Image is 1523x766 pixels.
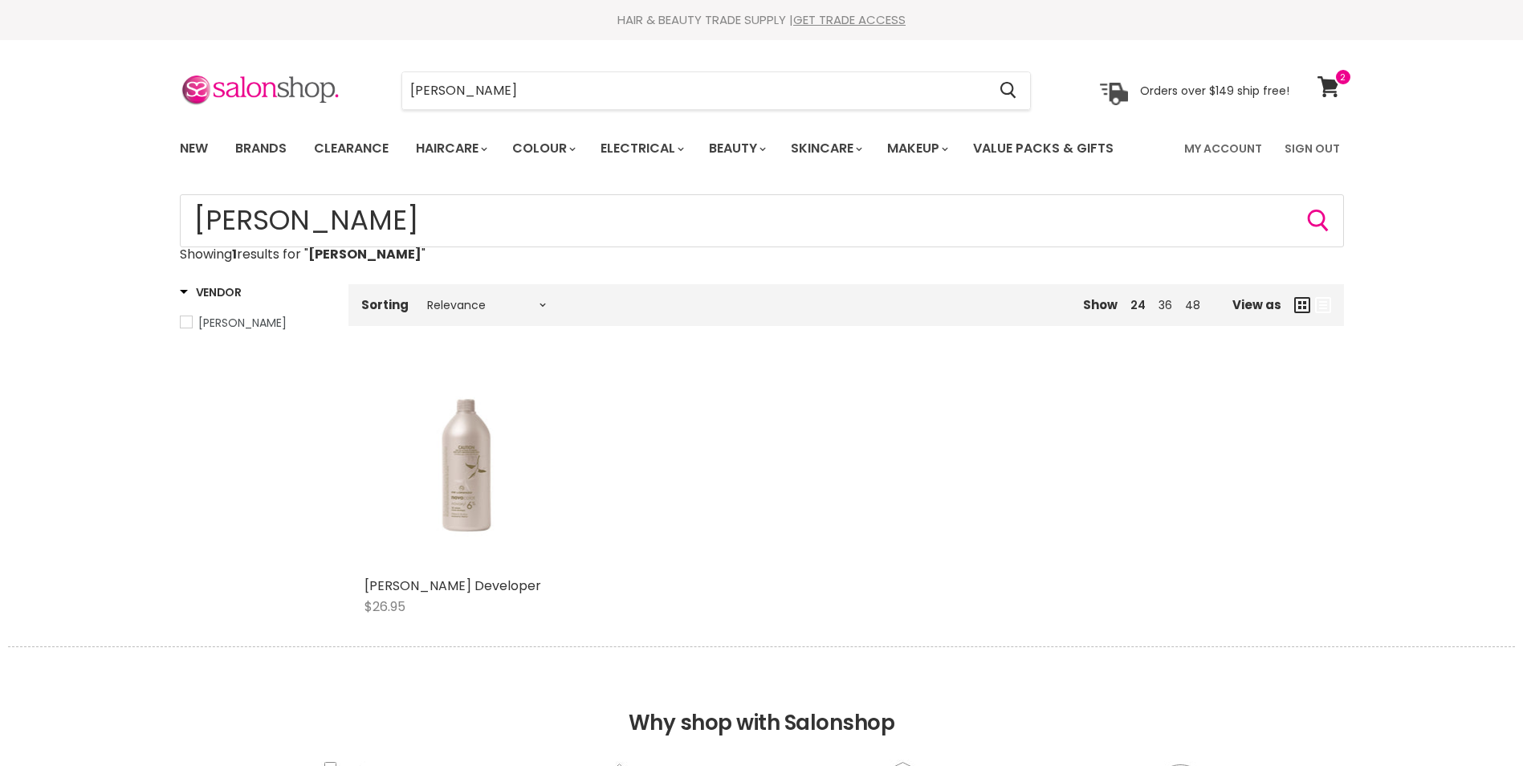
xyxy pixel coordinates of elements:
input: Search [180,194,1344,247]
a: Makeup [875,132,958,165]
a: New [168,132,220,165]
a: Electrical [588,132,694,165]
span: [PERSON_NAME] [198,315,287,331]
p: Orders over $149 ship free! [1140,83,1289,97]
a: Clearance [302,132,401,165]
strong: [PERSON_NAME] [308,245,421,263]
a: 48 [1185,297,1200,313]
a: 24 [1130,297,1146,313]
a: [PERSON_NAME] Developer [364,577,541,595]
h3: Vendor [180,284,242,300]
button: Search [988,72,1030,109]
span: $26.95 [364,597,405,616]
span: View as [1232,298,1281,312]
span: Show [1083,296,1118,313]
a: Colour [500,132,585,165]
a: Beauty [697,132,776,165]
a: De Lorenzo [180,314,328,332]
a: My Account [1175,132,1272,165]
a: 36 [1159,297,1172,313]
img: De Lorenzo Novoxyl Developer [398,365,535,569]
strong: 1 [232,245,237,263]
a: De Lorenzo Novoxyl Developer [364,365,569,569]
h2: Why shop with Salonshop [8,646,1515,760]
input: Search [402,72,988,109]
label: Sorting [361,298,409,312]
form: Product [401,71,1031,110]
a: Sign Out [1275,132,1350,165]
ul: Main menu [168,125,1150,172]
p: Showing results for " " [180,247,1344,262]
a: Brands [223,132,299,165]
a: GET TRADE ACCESS [793,11,906,28]
a: Value Packs & Gifts [961,132,1126,165]
iframe: Gorgias live chat messenger [1443,691,1507,750]
a: Skincare [779,132,872,165]
button: Search [1305,208,1331,234]
div: HAIR & BEAUTY TRADE SUPPLY | [160,12,1364,28]
form: Product [180,194,1344,247]
a: Haircare [404,132,497,165]
nav: Main [160,125,1364,172]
